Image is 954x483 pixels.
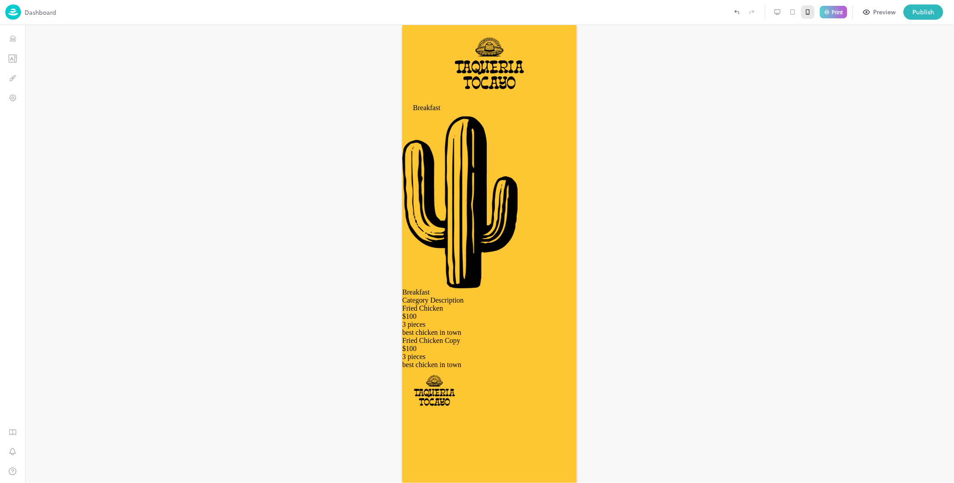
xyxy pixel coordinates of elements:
p: Print [832,9,843,15]
img: logo-86c26b7e.jpg [5,4,21,20]
p: Dashboard [25,8,56,17]
button: Publish [903,4,943,20]
div: Publish [912,7,934,17]
span: Breakfast [11,79,38,86]
div: Preview [873,7,895,17]
img: 1680593174067s5eme3x9bv8.png [51,11,124,69]
button: Preview [858,4,901,20]
label: Redo (Ctrl + Y) [744,4,760,20]
img: 1680593174067s5eme3x9bv8.png [11,349,54,384]
label: Undo (Ctrl + Z) [729,4,744,20]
